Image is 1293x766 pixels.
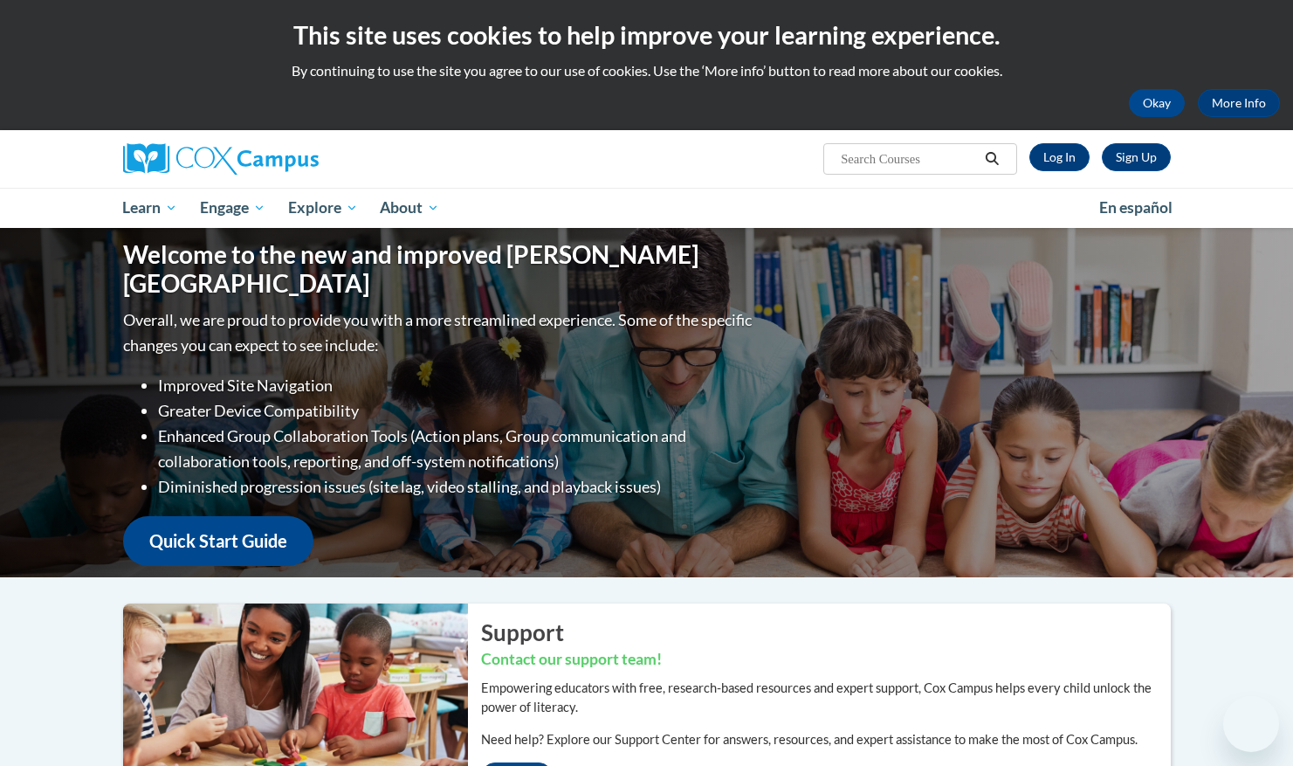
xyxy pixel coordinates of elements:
span: Explore [288,197,358,218]
a: Engage [189,188,277,228]
p: By continuing to use the site you agree to our use of cookies. Use the ‘More info’ button to read... [13,61,1280,80]
button: Search [979,148,1005,169]
button: Okay [1129,89,1185,117]
p: Need help? Explore our Support Center for answers, resources, and expert assistance to make the m... [481,730,1171,749]
a: Cox Campus [123,143,455,175]
a: En español [1088,190,1184,226]
span: About [380,197,439,218]
input: Search Courses [839,148,979,169]
li: Diminished progression issues (site lag, video stalling, and playback issues) [158,474,756,500]
a: Learn [112,188,189,228]
a: More Info [1198,89,1280,117]
a: About [368,188,450,228]
h3: Contact our support team! [481,649,1171,671]
a: Explore [277,188,369,228]
a: Log In [1029,143,1090,171]
h1: Welcome to the new and improved [PERSON_NAME][GEOGRAPHIC_DATA] [123,240,756,299]
h2: Support [481,617,1171,648]
span: En español [1099,198,1173,217]
img: Cox Campus [123,143,319,175]
iframe: Button to launch messaging window [1223,696,1279,752]
a: Quick Start Guide [123,516,313,566]
li: Improved Site Navigation [158,373,756,398]
h2: This site uses cookies to help improve your learning experience. [13,17,1280,52]
div: Main menu [97,188,1197,228]
span: Learn [122,197,177,218]
span: Engage [200,197,265,218]
a: Register [1102,143,1171,171]
li: Greater Device Compatibility [158,398,756,424]
p: Overall, we are proud to provide you with a more streamlined experience. Some of the specific cha... [123,307,756,358]
li: Enhanced Group Collaboration Tools (Action plans, Group communication and collaboration tools, re... [158,424,756,474]
p: Empowering educators with free, research-based resources and expert support, Cox Campus helps eve... [481,679,1171,717]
